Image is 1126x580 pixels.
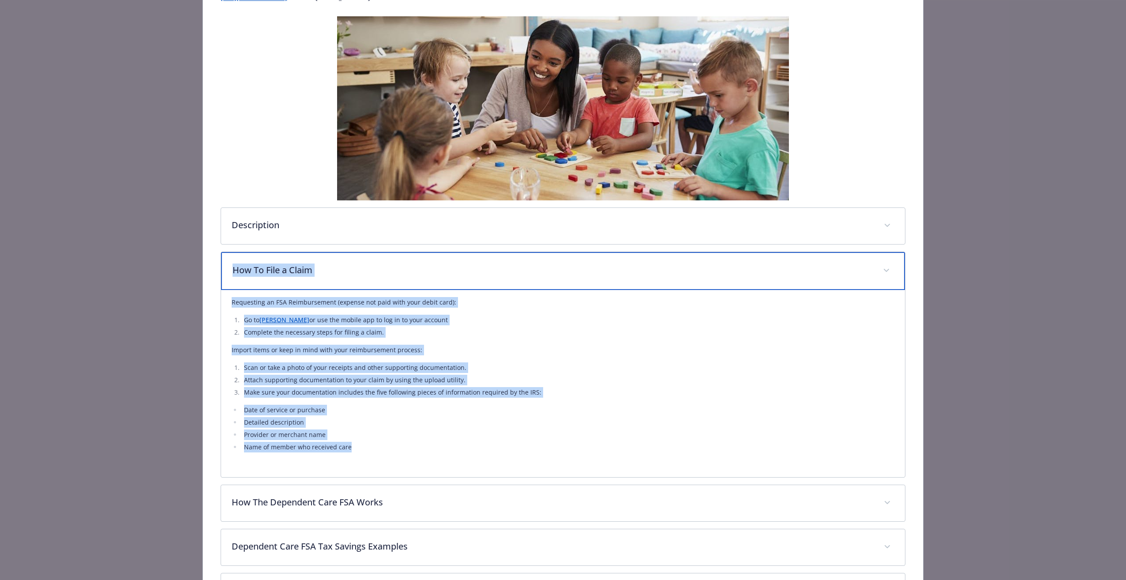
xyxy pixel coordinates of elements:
li: Attach supporting documentation to your claim by using the upload utility. [241,375,894,385]
div: Description [221,208,905,244]
li: Scan or take a photo of your receipts and other supporting documentation. [241,362,894,373]
p: Import items or keep in mind with your reimbursement process: [232,345,894,355]
p: Requesting an FSA Reimbursement (expense not paid with your debit card): [232,297,894,308]
li: Complete the necessary steps for filing a claim. [241,327,894,338]
div: How To File a Claim [221,290,905,477]
li: Date of service or purchase [241,405,894,415]
img: banner [337,16,789,200]
div: How To File a Claim [221,252,905,290]
div: How The Dependent Care FSA Works [221,485,905,521]
a: [PERSON_NAME] [259,316,309,324]
p: Description [232,218,873,232]
li: Provider or merchant name [241,429,894,440]
p: How To File a Claim [233,264,872,277]
li: Detailed description [241,417,894,428]
li: Go to or use the mobile app to log in to your account [241,315,894,325]
div: Dependent Care FSA Tax Savings Examples [221,529,905,565]
li: Name of member who received care [241,442,894,452]
p: How The Dependent Care FSA Works [232,496,873,509]
li: Make sure your documentation includes the five following pieces of information required by the IRS: [241,387,894,398]
p: Dependent Care FSA Tax Savings Examples [232,540,873,553]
